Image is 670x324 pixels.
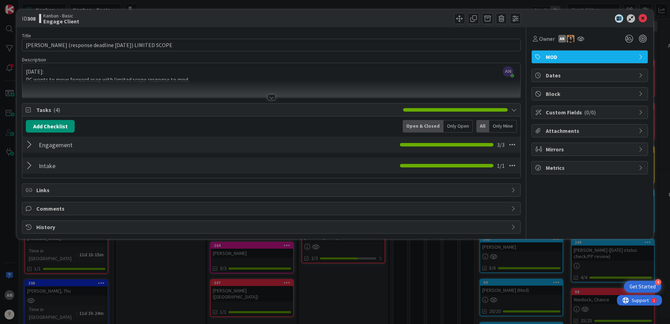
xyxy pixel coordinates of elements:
b: 308 [27,15,36,22]
span: AN [503,67,513,76]
span: Attachments [546,127,635,135]
div: 4 [655,279,661,285]
div: 1 [36,3,38,8]
span: Metrics [546,164,635,172]
span: ID [22,14,36,23]
label: Title [22,32,31,39]
span: Description [22,56,46,63]
span: ( 4 ) [53,106,60,113]
span: Block [546,90,635,98]
span: History [36,223,508,231]
input: type card name here... [22,39,521,51]
span: Links [36,186,508,194]
b: Engage Client [43,18,79,24]
span: Owner [539,35,555,43]
span: Comments [36,204,508,213]
button: Add Checklist [26,120,75,133]
span: Tasks [36,106,400,114]
span: 3 / 3 [497,141,505,149]
div: Open Get Started checklist, remaining modules: 4 [624,281,661,293]
div: Get Started [630,283,656,290]
img: KS [567,35,574,43]
div: All [476,120,489,133]
div: Only Open [444,120,473,133]
p: PC wants to move forward asap with limited scope response to mod. [26,76,517,84]
p: [DATE]: [26,68,517,76]
span: 1 / 1 [497,161,505,170]
input: Add Checklist... [36,159,193,172]
span: Support [15,1,32,9]
div: Only Mine [489,120,517,133]
div: AN [558,35,566,43]
span: Kanban - Basic [43,13,79,18]
span: Custom Fields [546,108,635,116]
span: ( 0/0 ) [584,109,596,116]
div: Open & Closed [403,120,444,133]
span: Dates [546,71,635,80]
span: Mirrors [546,145,635,153]
span: MOD [546,53,635,61]
input: Add Checklist... [36,138,193,151]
